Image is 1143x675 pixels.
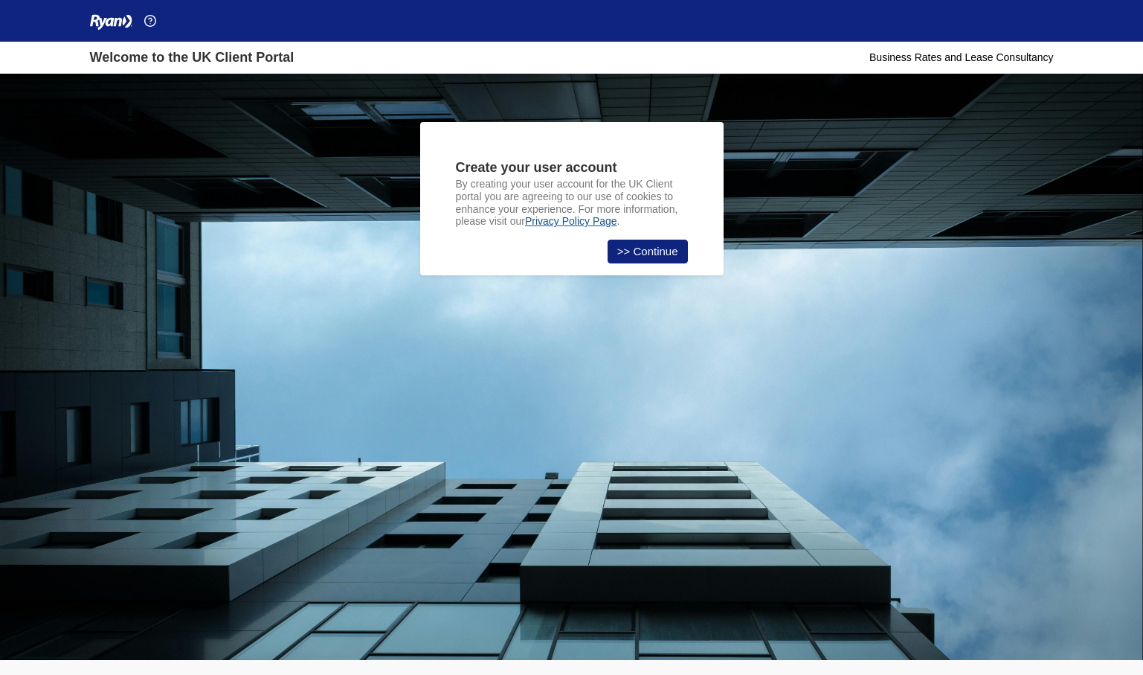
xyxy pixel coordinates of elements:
[525,215,617,227] a: Privacy Policy Page
[144,15,156,27] img: Help
[456,178,688,228] p: By creating your user account for the UK Client portal you are agreeing to our use of cookies to ...
[869,50,1053,65] div: Business Rates and Lease Consultancy
[608,240,688,263] a: >> Continue
[456,158,688,178] div: Create your user account
[90,48,294,68] div: Welcome to the UK Client Portal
